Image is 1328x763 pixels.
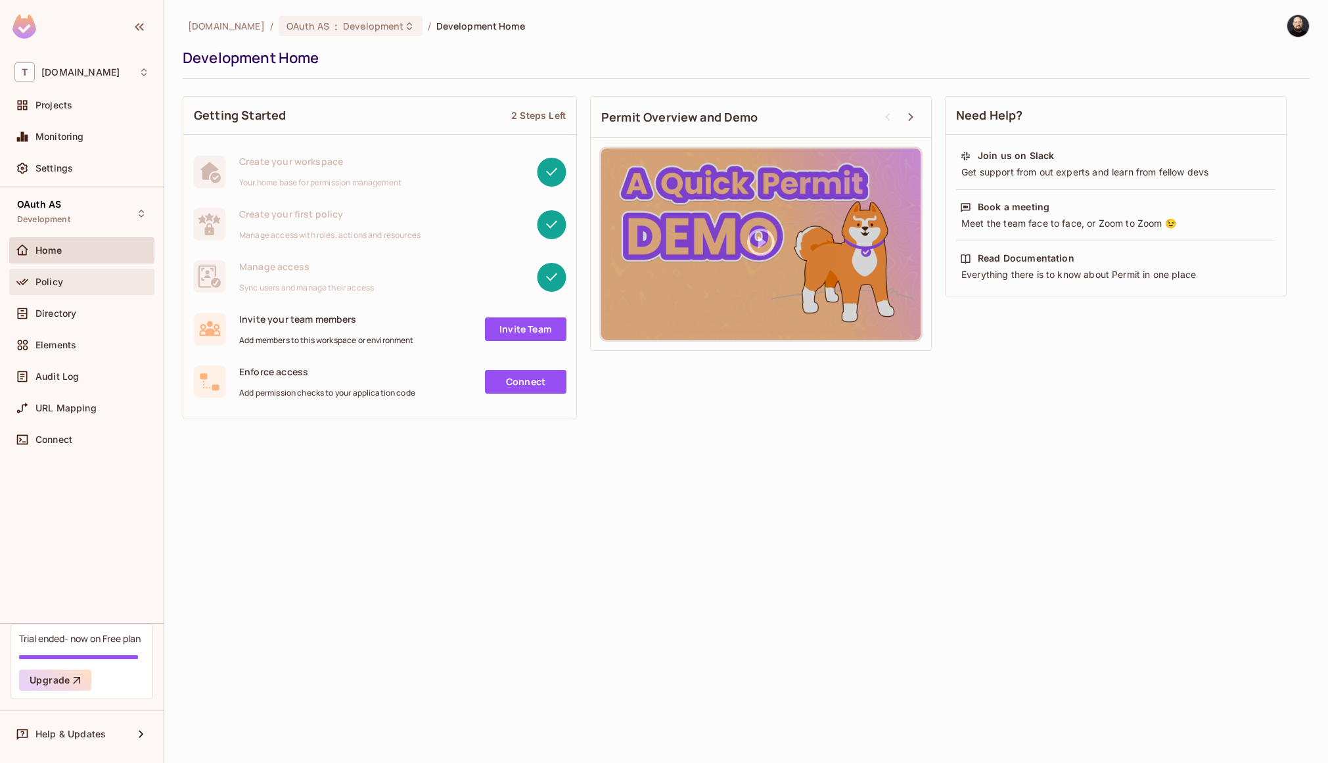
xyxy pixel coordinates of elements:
li: / [428,20,431,32]
span: Settings [35,163,73,173]
span: the active workspace [188,20,265,32]
div: Read Documentation [978,252,1074,265]
a: Connect [485,370,566,394]
span: Monitoring [35,131,84,142]
span: Audit Log [35,371,79,382]
span: Workspace: tk-permit.io [41,67,120,78]
div: Everything there is to know about Permit in one place [960,268,1271,281]
span: Projects [35,100,72,110]
span: Development Home [436,20,525,32]
span: Add permission checks to your application code [239,388,415,398]
div: Join us on Slack [978,149,1054,162]
span: OAuth AS [17,199,61,210]
span: URL Mapping [35,403,97,413]
img: Thomas kirk [1287,15,1309,37]
span: Connect [35,434,72,445]
span: Getting Started [194,107,286,124]
div: Development Home [183,48,1303,68]
div: Trial ended- now on Free plan [19,632,141,645]
span: Home [35,245,62,256]
div: Get support from out experts and learn from fellow devs [960,166,1271,179]
span: OAuth AS [286,20,329,32]
a: Invite Team [485,317,566,341]
li: / [270,20,273,32]
span: T [14,62,35,81]
span: Manage access [239,260,374,273]
span: Enforce access [239,365,415,378]
div: Book a meeting [978,200,1049,214]
span: Create your first policy [239,208,421,220]
span: Permit Overview and Demo [601,109,758,126]
button: Upgrade [19,670,91,691]
span: Development [17,214,70,225]
span: Help & Updates [35,729,106,739]
span: Policy [35,277,63,287]
span: Invite your team members [239,313,414,325]
div: Meet the team face to face, or Zoom to Zoom 😉 [960,217,1271,230]
span: Need Help? [956,107,1023,124]
span: Create your workspace [239,155,401,168]
span: Directory [35,308,76,319]
img: SReyMgAAAABJRU5ErkJggg== [12,14,36,39]
span: Your home base for permission management [239,177,401,188]
span: : [334,21,338,32]
span: Elements [35,340,76,350]
div: 2 Steps Left [511,109,566,122]
span: Sync users and manage their access [239,283,374,293]
span: Development [343,20,403,32]
span: Manage access with roles, actions and resources [239,230,421,241]
span: Add members to this workspace or environment [239,335,414,346]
